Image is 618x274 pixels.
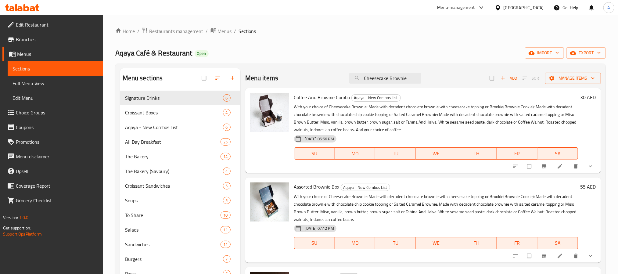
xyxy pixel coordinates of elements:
div: Signature Drinks6 [120,91,240,105]
span: Burgers [125,255,223,263]
span: Signature Drinks [125,94,223,102]
span: [DATE] 05:56 PM [303,136,336,142]
a: Upsell [2,164,103,178]
span: Open [195,51,209,56]
span: Version: [3,214,18,222]
div: items [223,168,231,175]
nav: breadcrumb [115,27,606,35]
span: Coffee And Brownie Combo [294,93,350,102]
span: Select to update [523,160,536,172]
a: Restaurants management [142,27,203,35]
button: Branch-specific-item [537,160,552,173]
span: 1.0.0 [19,214,28,222]
span: TH [459,239,494,247]
span: TH [459,149,494,158]
span: Choice Groups [16,109,98,116]
a: Full Menu View [8,76,103,91]
span: Aqaya - New Combos List [352,94,401,101]
span: All Day Breakfast [125,138,221,146]
span: Grocery Checklist [16,197,98,204]
span: Aqaya - New Combos List [125,124,223,131]
button: MO [335,147,375,160]
button: SA [537,147,578,160]
span: Edit Restaurant [16,21,98,28]
span: Coupons [16,124,98,131]
span: FR [499,149,535,158]
img: Coffee And Brownie Combo [250,93,289,132]
button: export [566,47,606,59]
span: Add item [499,74,519,83]
a: Coupons [2,120,103,135]
span: Select to update [523,250,536,262]
div: Open [195,50,209,57]
span: Aqaya Café & Restaurant [115,46,192,60]
button: Add [499,74,519,83]
span: 7 [223,256,230,262]
span: [DATE] 07:12 PM [303,225,336,231]
h6: 30 AED [580,93,596,102]
span: Restaurants management [149,27,203,35]
span: Menu disclaimer [16,153,98,160]
div: items [223,255,231,263]
div: Aqaya - New Combos List [351,94,401,102]
div: To Share10 [120,208,240,222]
span: Coverage Report [16,182,98,189]
span: A [608,4,610,11]
span: 11 [221,227,230,233]
span: 5 [223,183,230,189]
button: SA [537,237,578,249]
div: Aqaya - New Combos List6 [120,120,240,135]
span: SA [540,239,576,247]
span: export [571,49,601,57]
div: Menu-management [437,4,475,11]
span: Select all sections [198,72,211,84]
button: SU [294,147,335,160]
button: TU [375,237,416,249]
span: Promotions [16,138,98,146]
svg: Show Choices [587,253,594,259]
span: Add [501,75,517,82]
div: Soups5 [120,193,240,208]
button: delete [569,249,584,263]
span: SU [297,239,332,247]
span: 14 [221,154,230,160]
div: Sandwiches11 [120,237,240,252]
span: The Bakery [125,153,221,160]
div: Salads11 [120,222,240,237]
span: 4 [223,168,230,174]
button: TH [456,147,497,160]
a: Promotions [2,135,103,149]
p: With your choice of Cheesecake Brownie: Made with decadent chocolate brownie with cheesecake topp... [294,193,578,223]
span: MO [337,149,373,158]
a: Menus [210,27,232,35]
span: Select section first [519,74,545,83]
button: FR [497,147,537,160]
div: The Bakery (Savoury)4 [120,164,240,178]
div: items [223,197,231,204]
input: search [349,73,421,84]
h2: Menu sections [123,74,163,83]
div: items [221,138,230,146]
span: Sandwiches [125,241,221,248]
span: Croissant Boxes [125,109,223,116]
div: items [221,153,230,160]
span: Branches [16,36,98,43]
button: show more [584,249,598,263]
p: With your choice of Cheesecake Brownie: Made with decadent chocolate brownie with cheesecake topp... [294,103,578,134]
li: / [137,27,139,35]
span: Croissant Sandwiches [125,182,223,189]
button: TU [375,147,416,160]
a: Edit menu item [557,253,564,259]
div: [GEOGRAPHIC_DATA] [504,4,544,11]
span: SA [540,149,576,158]
h2: Menu items [245,74,278,83]
span: Sort sections [211,71,226,85]
span: 5 [223,198,230,204]
span: FR [499,239,535,247]
span: The Bakery (Savoury) [125,168,223,175]
span: MO [337,239,373,247]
